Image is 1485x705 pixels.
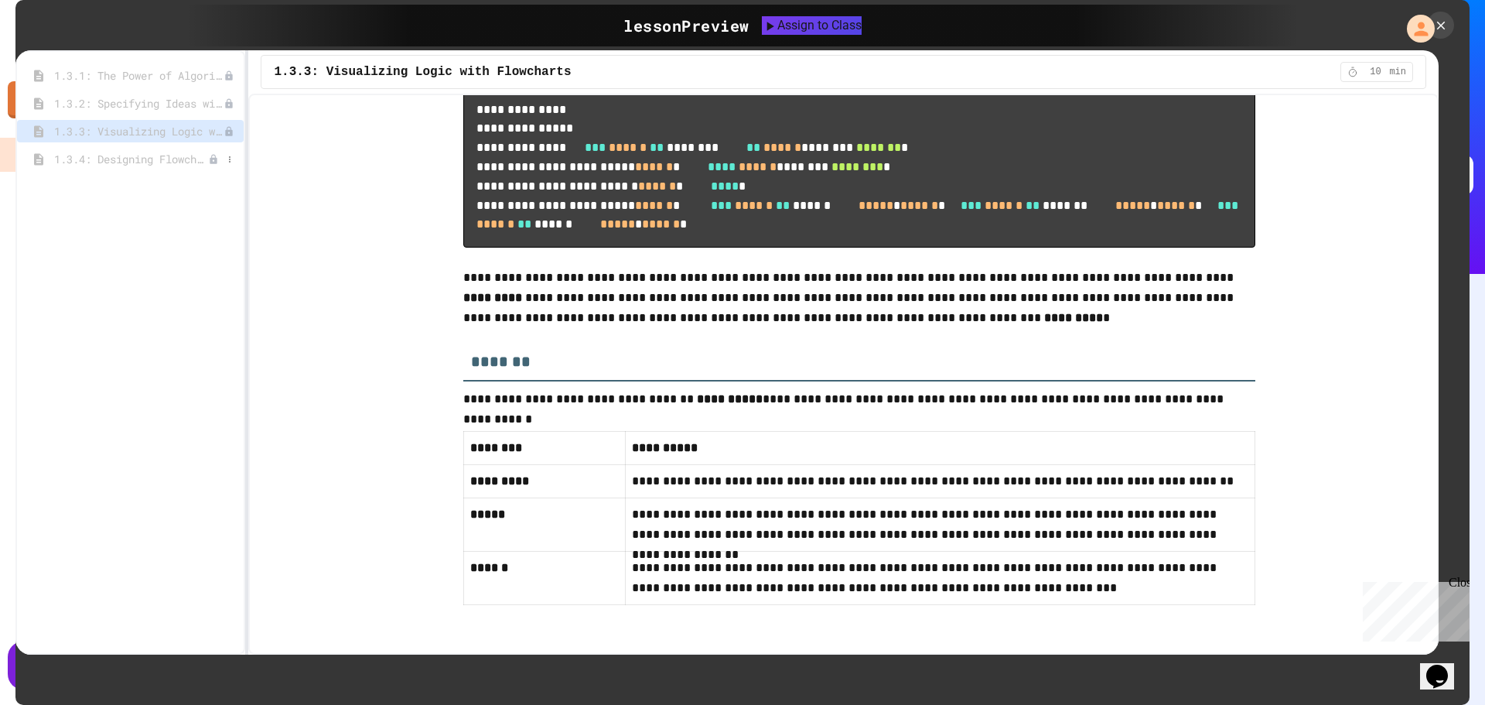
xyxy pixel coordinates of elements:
button: More options [222,152,237,167]
div: Unpublished [224,98,234,109]
span: 1.3.2: Specifying Ideas with Pseudocode [54,95,224,111]
span: 1.3.3: Visualizing Logic with Flowcharts [274,63,571,81]
div: Unpublished [224,126,234,137]
button: Assign to Class [762,16,862,35]
span: 10 [1363,66,1388,78]
div: Chat with us now!Close [6,6,107,98]
div: Unpublished [224,70,234,81]
span: 1.3.1: The Power of Algorithms [54,67,224,84]
div: Unpublished [208,154,219,165]
div: My Account [1391,11,1439,46]
div: lesson Preview [623,14,749,37]
span: min [1389,66,1406,78]
span: 1.3.3: Visualizing Logic with Flowcharts [54,123,224,139]
iframe: chat widget [1420,643,1470,690]
span: 1.3.4: Designing Flowcharts [54,151,208,167]
iframe: chat widget [1357,576,1470,642]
